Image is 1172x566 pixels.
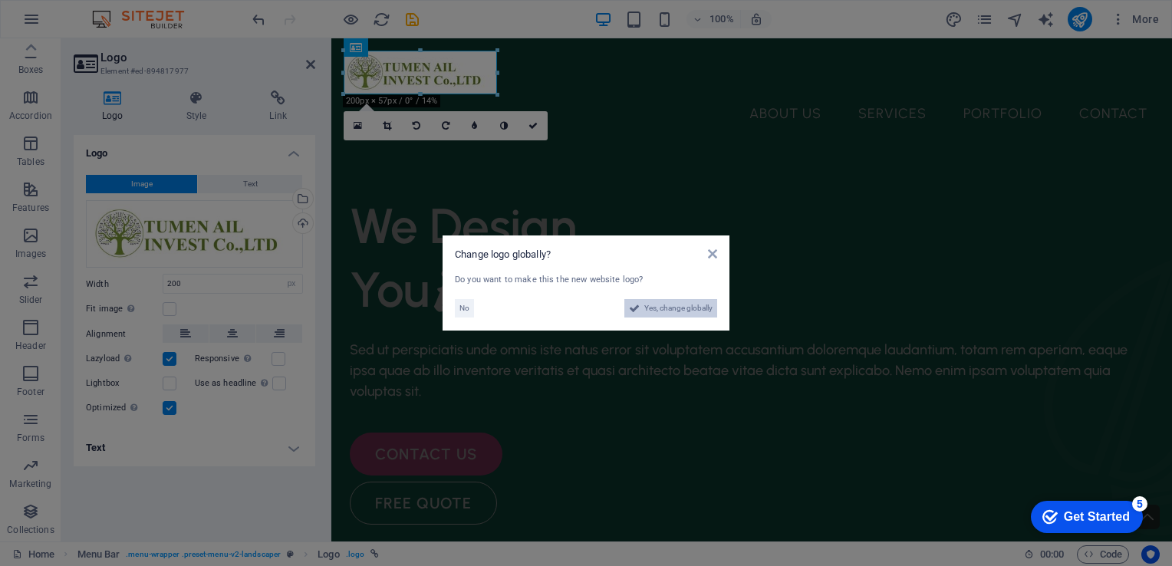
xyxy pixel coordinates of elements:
[624,299,717,318] button: Yes, change globally
[45,17,111,31] div: Get Started
[455,248,551,260] span: Change logo globally?
[12,8,124,40] div: Get Started 5 items remaining, 0% complete
[644,299,713,318] span: Yes, change globally
[455,274,717,287] div: Do you want to make this the new website logo?
[455,299,474,318] button: No
[114,3,129,18] div: 5
[459,299,469,318] span: No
